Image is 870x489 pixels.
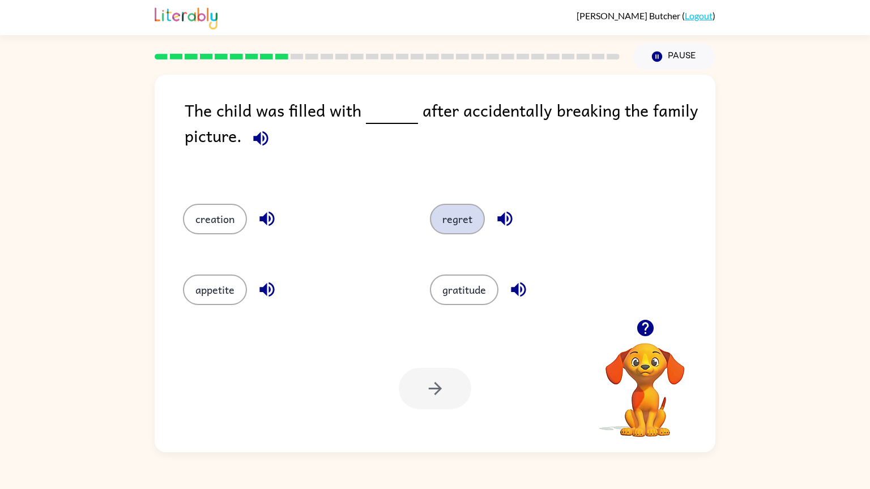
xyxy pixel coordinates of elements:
span: [PERSON_NAME] Butcher [577,10,682,21]
button: gratitude [430,274,498,305]
div: ( ) [577,10,715,21]
button: creation [183,204,247,234]
div: The child was filled with after accidentally breaking the family picture. [185,97,715,181]
video: Your browser must support playing .mp4 files to use Literably. Please try using another browser. [588,325,702,439]
img: Literably [155,5,217,29]
button: Pause [633,44,715,70]
button: appetite [183,274,247,305]
a: Logout [685,10,713,21]
button: regret [430,204,485,234]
